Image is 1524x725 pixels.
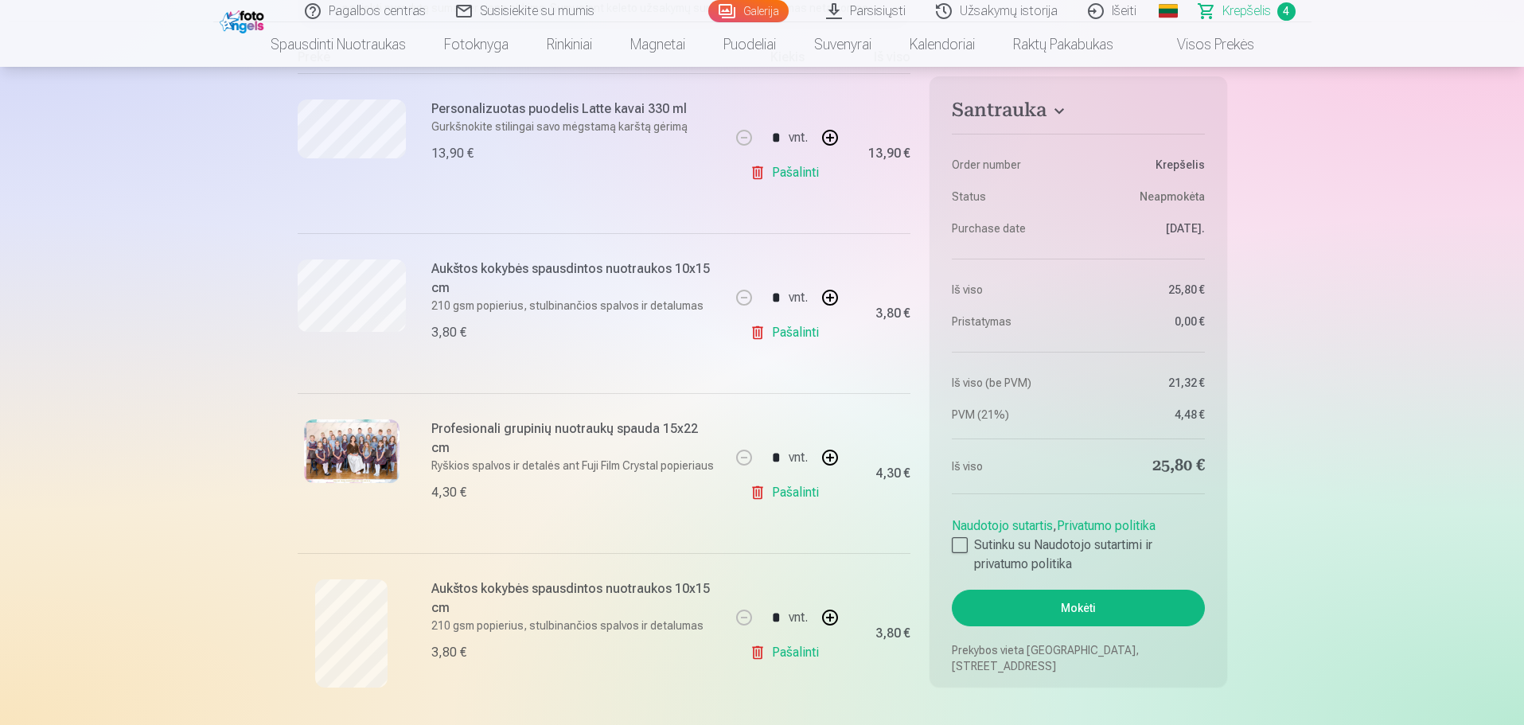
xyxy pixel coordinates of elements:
dt: Iš viso [952,282,1070,298]
span: 4 [1277,2,1296,21]
button: Mokėti [952,590,1204,626]
dd: 0,00 € [1086,314,1205,329]
a: Pašalinti [750,157,825,189]
div: vnt. [789,279,808,317]
a: Visos prekės [1132,22,1273,67]
a: Kalendoriai [891,22,994,67]
a: Puodeliai [704,22,795,67]
div: 4,30 € [431,483,466,502]
h6: Profesionali grupinių nuotraukų spauda 15x22 cm [431,419,719,458]
p: Prekybos vieta [GEOGRAPHIC_DATA], [STREET_ADDRESS] [952,642,1204,674]
div: 4,30 € [875,469,910,478]
dt: Status [952,189,1070,205]
dd: 25,80 € [1086,455,1205,477]
div: 3,80 € [431,323,466,342]
p: 210 gsm popierius, stulbinančios spalvos ir detalumas [431,618,719,633]
div: vnt. [789,119,808,157]
dt: Iš viso (be PVM) [952,375,1070,391]
h6: Aukštos kokybės spausdintos nuotraukos 10x15 cm [431,259,719,298]
h6: Personalizuotas puodelis Latte kavai 330 ml [431,99,719,119]
a: Raktų pakabukas [994,22,1132,67]
dt: Order number [952,157,1070,173]
img: /fa2 [220,6,268,33]
label: Sutinku su Naudotojo sutartimi ir privatumo politika [952,536,1204,574]
a: Rinkiniai [528,22,611,67]
p: 210 gsm popierius, stulbinančios spalvos ir detalumas [431,298,719,314]
dd: 25,80 € [1086,282,1205,298]
div: vnt. [789,598,808,637]
span: Krepšelis [1222,2,1271,21]
div: , [952,510,1204,574]
a: Suvenyrai [795,22,891,67]
a: Spausdinti nuotraukas [251,22,425,67]
button: Santrauka [952,99,1204,127]
p: Ryškios spalvos ir detalės ant Fuji Film Crystal popieriaus [431,458,719,474]
a: Privatumo politika [1057,518,1156,533]
div: 3,80 € [875,629,910,638]
a: Naudotojo sutartis [952,518,1053,533]
a: Pašalinti [750,317,825,349]
div: 3,80 € [431,643,466,662]
a: Pašalinti [750,637,825,668]
dd: 4,48 € [1086,407,1205,423]
h6: Aukštos kokybės spausdintos nuotraukos 10x15 cm [431,579,719,618]
dd: Krepšelis [1086,157,1205,173]
dt: Purchase date [952,220,1070,236]
p: Gurkšnokite stilingai savo mėgstamą karštą gėrimą [431,119,719,134]
dt: Iš viso [952,455,1070,477]
dt: Pristatymas [952,314,1070,329]
dd: [DATE]. [1086,220,1205,236]
a: Fotoknyga [425,22,528,67]
dd: 21,32 € [1086,375,1205,391]
div: 13,90 € [431,144,474,163]
div: vnt. [789,439,808,477]
span: Neapmokėta [1140,189,1205,205]
div: 3,80 € [875,309,910,318]
a: Pašalinti [750,477,825,509]
dt: PVM (21%) [952,407,1070,423]
a: Magnetai [611,22,704,67]
div: 13,90 € [868,149,910,158]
